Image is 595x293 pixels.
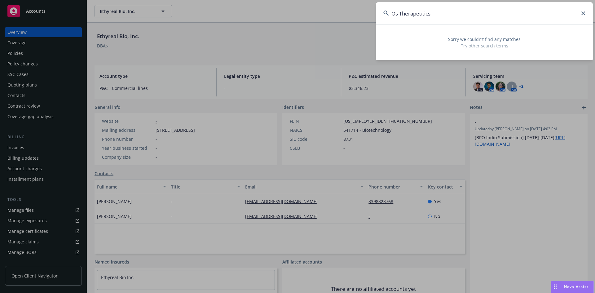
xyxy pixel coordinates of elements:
span: Try other search terms [383,42,585,49]
button: Nova Assist [551,281,594,293]
span: Sorry we couldn’t find any matches [383,36,585,42]
span: Nova Assist [564,284,588,289]
input: Search... [376,2,593,24]
div: Drag to move [551,281,559,293]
